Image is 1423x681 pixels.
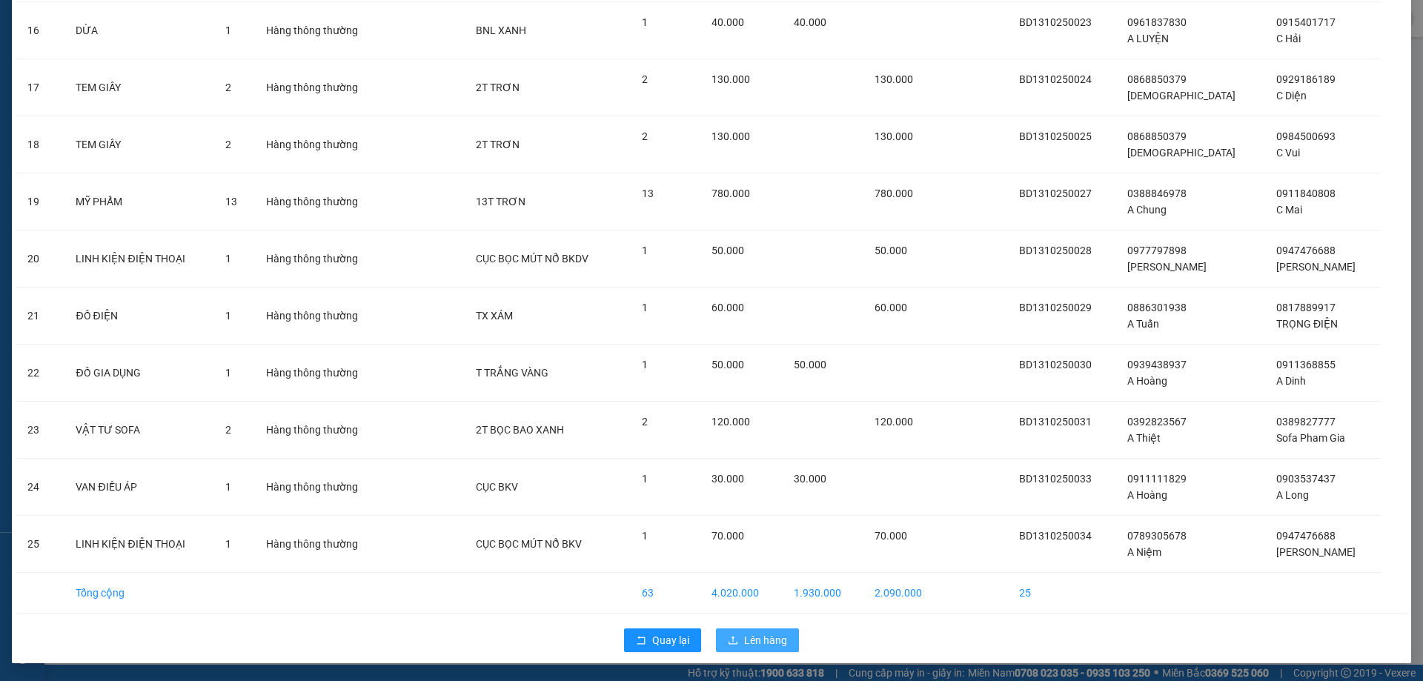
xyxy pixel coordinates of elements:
[225,424,231,436] span: 2
[711,245,744,256] span: 50.000
[711,130,750,142] span: 130.000
[782,573,862,614] td: 1.930.000
[225,196,237,207] span: 13
[700,573,783,614] td: 4.020.000
[16,459,64,516] td: 24
[1019,302,1092,313] span: BD1310250029
[642,359,648,371] span: 1
[1127,245,1187,256] span: 0977797898
[1019,416,1092,428] span: BD1310250031
[1127,73,1187,85] span: 0868850379
[711,530,744,542] span: 70.000
[642,473,648,485] span: 1
[55,8,208,22] span: CTY TNHH DLVT TIẾN OANH
[1276,530,1336,542] span: 0947476688
[711,302,744,313] span: 60.000
[64,59,213,116] td: TEM GIẤY
[711,187,750,199] span: 780.000
[1019,245,1092,256] span: BD1310250028
[6,10,43,47] img: logo
[1276,204,1302,216] span: C Mai
[630,573,700,614] td: 63
[711,73,750,85] span: 130.000
[225,24,231,36] span: 1
[1127,90,1235,102] span: [DEMOGRAPHIC_DATA]
[1127,375,1167,387] span: A Hoàng
[476,139,520,150] span: 2T TRƠN
[16,288,64,345] td: 21
[67,110,156,122] span: GỬI KHÁCH HÀNG
[1276,245,1336,256] span: 0947476688
[711,473,744,485] span: 30.000
[64,573,213,614] td: Tổng cộng
[642,130,648,142] span: 2
[642,302,648,313] span: 1
[225,481,231,493] span: 1
[254,459,385,516] td: Hàng thông thường
[1276,16,1336,28] span: 0915401717
[64,230,213,288] td: LINH KIỆN ĐIỆN THOẠI
[1127,261,1207,273] span: [PERSON_NAME]
[1127,318,1159,330] span: A Tuấn
[1127,473,1187,485] span: 0911111829
[476,424,564,436] span: 2T BỌC BAO XANH
[1127,130,1187,142] span: 0868850379
[16,345,64,402] td: 22
[716,628,799,652] button: uploadLên hàng
[875,130,913,142] span: 130.000
[875,187,913,199] span: 780.000
[64,116,213,173] td: TEM GIẤY
[1276,375,1306,387] span: A Dinh
[1127,16,1187,28] span: 0961837830
[642,73,648,85] span: 2
[1276,473,1336,485] span: 0903537437
[1019,530,1092,542] span: BD1310250034
[476,82,520,93] span: 2T TRƠN
[1276,33,1301,44] span: C Hải
[1276,318,1338,330] span: TRỌNG ĐIỆN
[58,24,205,34] strong: NHẬN HÀNG NHANH - GIAO TỐC HÀNH
[99,36,163,47] strong: 1900 633 614
[16,59,64,116] td: 17
[476,310,513,322] span: TX XÁM
[254,2,385,59] td: Hàng thông thường
[794,359,826,371] span: 50.000
[225,310,231,322] span: 1
[225,82,231,93] span: 2
[624,628,701,652] button: rollbackQuay lại
[642,16,648,28] span: 1
[711,359,744,371] span: 50.000
[113,69,213,76] span: ĐC: [STREET_ADDRESS] BMT
[1276,187,1336,199] span: 0911840808
[1276,416,1336,428] span: 0389827777
[1127,489,1167,501] span: A Hoàng
[1276,73,1336,85] span: 0929186189
[711,416,750,428] span: 120.000
[1127,530,1187,542] span: 0789305678
[794,16,826,28] span: 40.000
[1276,130,1336,142] span: 0984500693
[744,632,787,648] span: Lên hàng
[16,402,64,459] td: 23
[225,253,231,265] span: 1
[113,55,189,62] span: VP Nhận: Hai Bà Trưng
[1127,33,1169,44] span: A LUYỆN
[642,187,654,199] span: 13
[875,245,907,256] span: 50.000
[16,230,64,288] td: 20
[476,24,526,36] span: BNL XANH
[1019,187,1092,199] span: BD1310250027
[1127,204,1167,216] span: A Chung
[254,345,385,402] td: Hàng thông thường
[863,573,943,614] td: 2.090.000
[254,230,385,288] td: Hàng thông thường
[6,55,73,62] span: VP Gửi: Bình Dương
[476,538,582,550] span: CỤC BỌC MÚT NỔ BKV
[875,302,907,313] span: 60.000
[1127,546,1161,558] span: A Niệm
[476,481,518,493] span: CỤC BKV
[1276,489,1309,501] span: A Long
[64,459,213,516] td: VAN ĐIỀU ÁP
[6,65,110,80] span: ĐC: 660 [GEOGRAPHIC_DATA], [GEOGRAPHIC_DATA]
[64,516,213,573] td: LINH KIỆN ĐIỆN THOẠI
